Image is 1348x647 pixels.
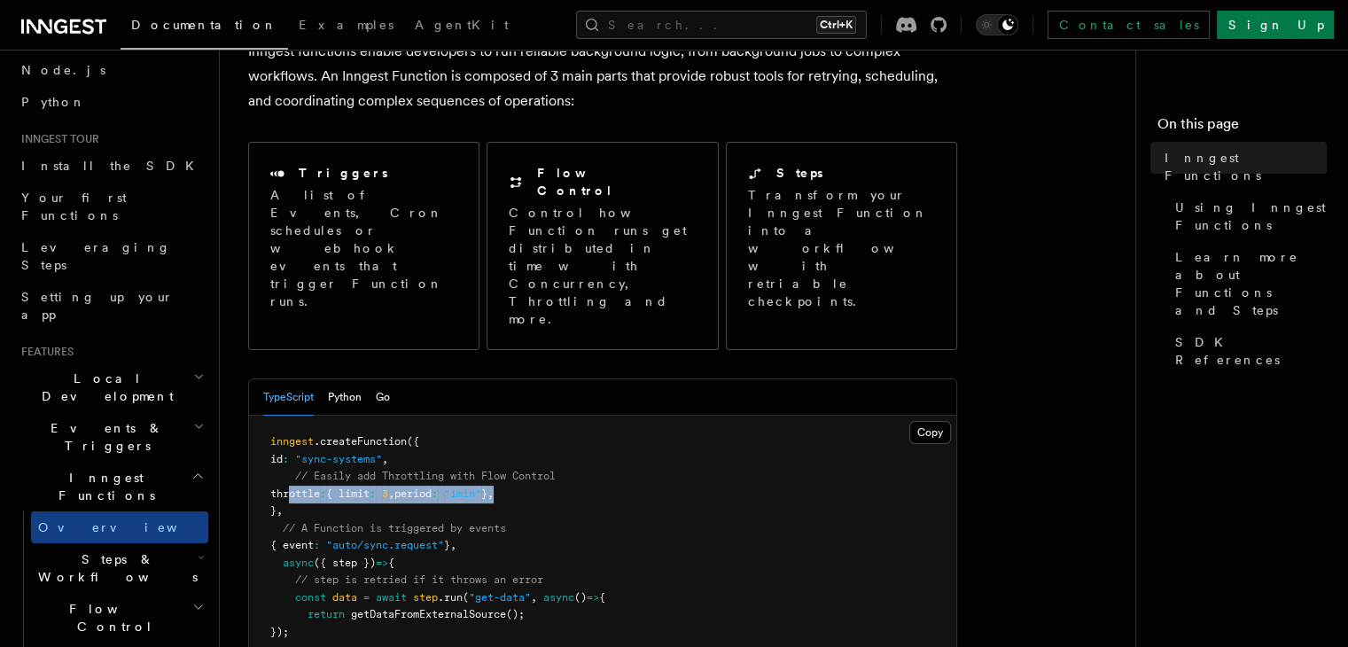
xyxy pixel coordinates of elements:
[469,591,531,604] span: "get-data"
[31,550,198,586] span: Steps & Workflows
[21,95,86,109] span: Python
[432,487,438,500] span: :
[21,63,105,77] span: Node.js
[14,150,208,182] a: Install the SDK
[277,504,283,517] span: ,
[263,379,314,416] button: TypeScript
[314,557,376,569] span: ({ step })
[1175,333,1327,369] span: SDK References
[481,487,487,500] span: }
[14,132,99,146] span: Inngest tour
[444,539,450,551] span: }
[531,591,537,604] span: ,
[363,591,370,604] span: =
[1175,199,1327,234] span: Using Inngest Functions
[14,54,208,86] a: Node.js
[1217,11,1334,39] a: Sign Up
[270,435,314,448] span: inngest
[314,435,407,448] span: .createFunction
[283,522,506,534] span: // A Function is triggered by events
[14,182,208,231] a: Your first Functions
[407,435,419,448] span: ({
[976,14,1018,35] button: Toggle dark mode
[576,11,867,39] button: Search...Ctrl+K
[21,159,205,173] span: Install the SDK
[21,191,127,222] span: Your first Functions
[21,240,171,272] span: Leveraging Steps
[270,487,320,500] span: throttle
[314,539,320,551] span: :
[370,487,376,500] span: :
[509,204,696,328] p: Control how Function runs get distributed in time with Concurrency, Throttling and more.
[14,412,208,462] button: Events & Triggers
[38,520,221,534] span: Overview
[295,591,326,604] span: const
[248,142,479,350] a: TriggersA list of Events, Cron schedules or webhook events that trigger Function runs.
[726,142,957,350] a: StepsTransform your Inngest Function into a workflow with retriable checkpoints.
[909,421,951,444] button: Copy
[1165,149,1327,184] span: Inngest Functions
[299,18,393,32] span: Examples
[14,345,74,359] span: Features
[376,591,407,604] span: await
[283,453,289,465] span: :
[308,608,345,620] span: return
[382,487,388,500] span: 3
[487,142,718,350] a: Flow ControlControl how Function runs get distributed in time with Concurrency, Throttling and more.
[1157,113,1327,142] h4: On this page
[270,626,289,638] span: });
[283,557,314,569] span: async
[14,86,208,118] a: Python
[1175,248,1327,319] span: Learn more about Functions and Steps
[444,487,481,500] span: "1min"
[1157,142,1327,191] a: Inngest Functions
[506,608,525,620] span: ();
[14,419,193,455] span: Events & Triggers
[487,487,494,500] span: ,
[248,39,957,113] p: Inngest functions enable developers to run reliable background logic, from background jobs to com...
[1168,326,1327,376] a: SDK References
[31,600,192,635] span: Flow Control
[320,487,326,500] span: :
[326,539,444,551] span: "auto/sync.request"
[599,591,605,604] span: {
[394,487,432,500] span: period
[270,504,277,517] span: }
[587,591,599,604] span: =>
[382,453,388,465] span: ,
[574,591,587,604] span: ()
[328,379,362,416] button: Python
[21,290,174,322] span: Setting up your app
[1168,241,1327,326] a: Learn more about Functions and Steps
[388,487,394,500] span: ,
[14,231,208,281] a: Leveraging Steps
[1168,191,1327,241] a: Using Inngest Functions
[332,591,357,604] span: data
[14,362,208,412] button: Local Development
[31,543,208,593] button: Steps & Workflows
[14,462,208,511] button: Inngest Functions
[270,186,457,310] p: A list of Events, Cron schedules or webhook events that trigger Function runs.
[31,511,208,543] a: Overview
[14,370,193,405] span: Local Development
[14,281,208,331] a: Setting up your app
[543,591,574,604] span: async
[14,469,191,504] span: Inngest Functions
[438,591,463,604] span: .run
[388,557,394,569] span: {
[299,164,388,182] h2: Triggers
[376,557,388,569] span: =>
[413,591,438,604] span: step
[295,470,556,482] span: // Easily add Throttling with Flow Control
[404,5,519,48] a: AgentKit
[295,573,543,586] span: // step is retried if it throws an error
[415,18,509,32] span: AgentKit
[537,164,696,199] h2: Flow Control
[776,164,823,182] h2: Steps
[351,608,506,620] span: getDataFromExternalSource
[131,18,277,32] span: Documentation
[121,5,288,50] a: Documentation
[326,487,370,500] span: { limit
[1048,11,1210,39] a: Contact sales
[463,591,469,604] span: (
